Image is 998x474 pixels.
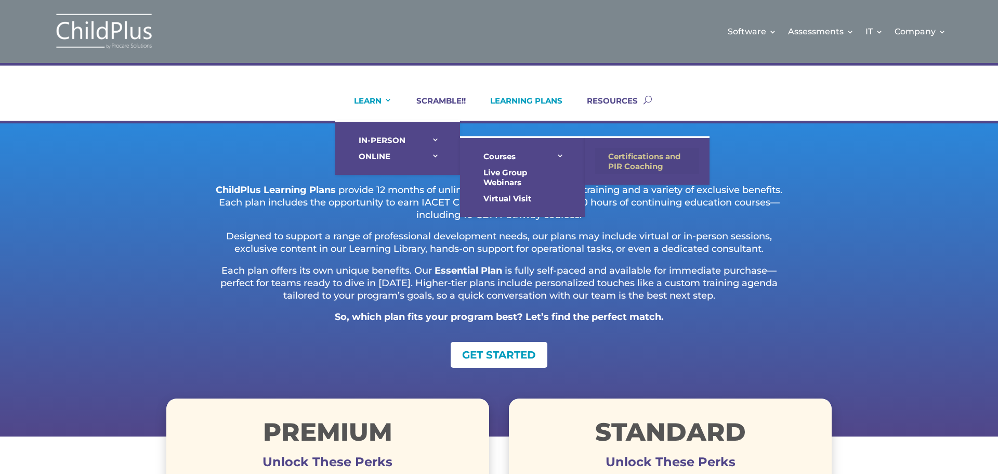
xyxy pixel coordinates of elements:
a: IT [865,10,883,53]
a: Virtual Visit [470,190,574,207]
a: RESOURCES [574,96,638,121]
h3: Unlock These Perks [509,462,832,467]
a: Certifications and PIR Coaching [595,148,699,174]
strong: So, which plan fits your program best? Let’s find the perfect match. [335,311,664,323]
h1: Premium [166,419,489,450]
a: LEARN [341,96,392,121]
a: Company [895,10,946,53]
a: IN-PERSON [346,132,450,148]
strong: Essential Plan [435,265,502,276]
p: Designed to support a range of professional development needs, our plans may include virtual or i... [208,230,790,265]
a: GET STARTED [451,342,547,368]
h3: Unlock These Perks [166,462,489,467]
a: ONLINE [346,148,450,164]
p: Each plan offers its own unique benefits. Our is fully self-paced and available for immediate pur... [208,265,790,311]
a: Software [728,10,777,53]
strong: ChildPlus Learning Plans [216,184,336,196]
a: Live Group Webinars [470,164,574,190]
a: LEARNING PLANS [477,96,562,121]
h1: LEARNING PLANS [166,149,832,178]
a: Assessments [788,10,854,53]
h1: STANDARD [509,419,832,450]
a: SCRAMBLE!! [403,96,466,121]
p: provide 12 months of unlimited access to expert-led training and a variety of exclusive benefits.... [208,184,790,230]
a: Courses [470,148,574,164]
